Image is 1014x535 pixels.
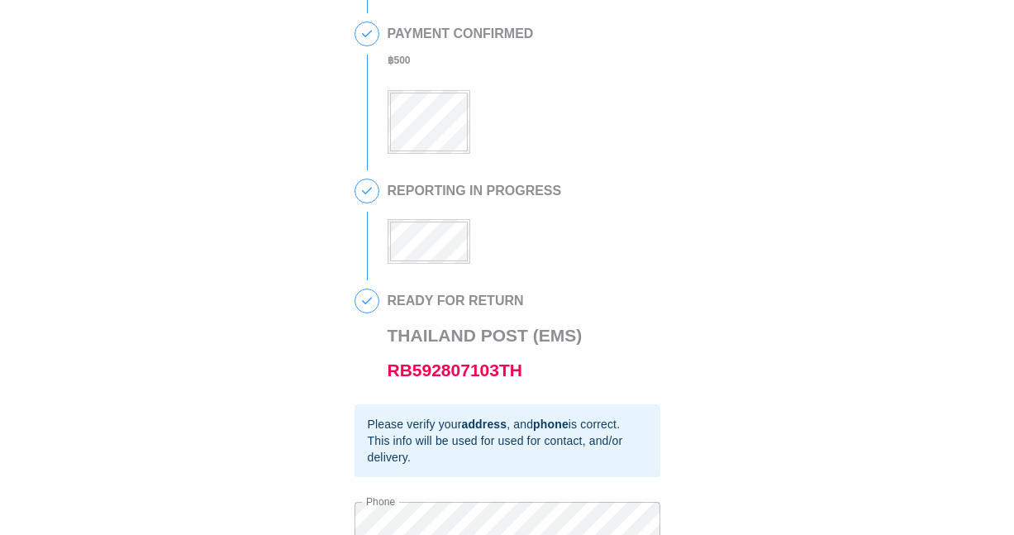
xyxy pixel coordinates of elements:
[355,289,378,313] span: 4
[355,22,378,45] span: 2
[388,318,583,388] h3: Thailand Post (EMS)
[388,55,411,66] b: ฿ 500
[388,361,522,380] a: RB592807103TH
[388,184,562,198] h2: REPORTING IN PROGRESS
[368,432,647,466] div: This info will be used for used for contact, and/or delivery.
[388,294,583,308] h2: READY FOR RETURN
[461,418,507,431] b: address
[355,179,378,203] span: 3
[388,26,534,41] h2: PAYMENT CONFIRMED
[368,416,647,432] div: Please verify your , and is correct.
[533,418,569,431] b: phone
